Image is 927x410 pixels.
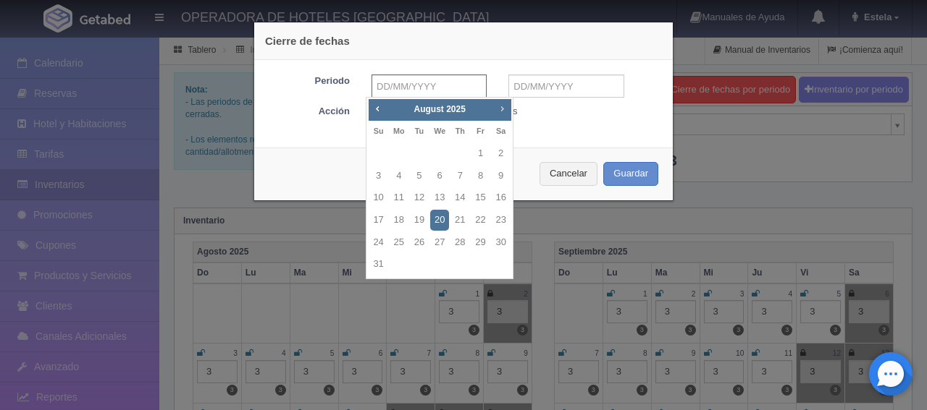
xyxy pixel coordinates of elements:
[410,187,429,208] a: 12
[450,187,469,208] a: 14
[258,105,361,119] label: Acción
[430,187,449,208] a: 13
[410,210,429,231] a: 19
[265,33,662,48] h4: Cierre de fechas
[390,166,408,187] a: 4
[471,210,490,231] a: 22
[450,166,469,187] a: 7
[540,162,597,186] button: Cancelar
[369,166,388,187] a: 3
[471,143,490,164] a: 1
[410,232,429,253] a: 26
[471,187,490,208] a: 15
[370,101,386,116] a: Prev
[369,210,388,231] a: 17
[492,187,511,208] a: 16
[492,232,511,253] a: 30
[494,101,510,116] a: Next
[508,74,624,98] input: DD/MM/YYYY
[390,187,408,208] a: 11
[393,127,405,135] span: Monday
[415,127,424,135] span: Tuesday
[372,74,487,98] input: DD/MM/YYYY
[471,166,490,187] a: 8
[492,143,511,164] a: 2
[430,166,449,187] a: 6
[603,162,658,186] button: Guardar
[390,210,408,231] a: 18
[258,74,361,88] label: Periodo
[477,127,485,135] span: Friday
[369,187,388,208] a: 10
[496,103,508,114] span: Next
[372,103,383,114] span: Prev
[390,232,408,253] a: 25
[410,166,429,187] a: 5
[446,104,466,114] span: 2025
[450,210,469,231] a: 21
[496,127,506,135] span: Saturday
[369,232,388,253] a: 24
[414,104,443,114] span: August
[456,127,465,135] span: Thursday
[374,127,384,135] span: Sunday
[492,166,511,187] a: 9
[369,254,388,275] a: 31
[434,127,445,135] span: Wednesday
[471,232,490,253] a: 29
[450,232,469,253] a: 28
[430,232,449,253] a: 27
[430,210,449,231] a: 20
[492,210,511,231] a: 23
